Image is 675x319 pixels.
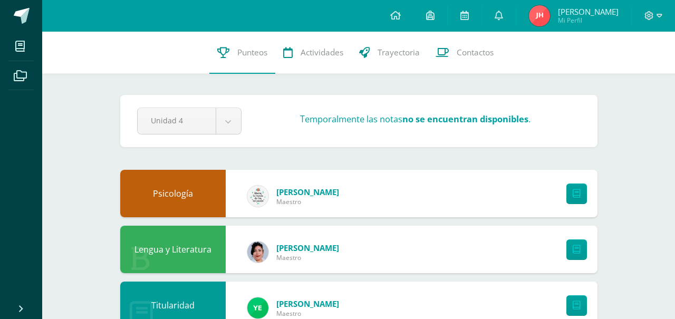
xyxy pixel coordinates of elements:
span: Mi Perfil [558,16,619,25]
img: 6d997b708352de6bfc4edc446c29d722.png [247,186,268,207]
span: Contactos [457,47,494,58]
span: [PERSON_NAME] [276,243,339,253]
strong: no se encuentran disponibles [402,113,528,125]
a: Trayectoria [351,32,428,74]
a: Unidad 4 [138,108,241,134]
div: Lengua y Literatura [120,226,226,273]
span: Trayectoria [378,47,420,58]
img: ff52b7a7aeb8409a6dc0d715e3e85e0f.png [247,241,268,263]
h3: Temporalmente las notas . [300,113,531,125]
div: Psicología [120,170,226,217]
img: fd93c6619258ae32e8e829e8701697bb.png [247,297,268,318]
a: Actividades [275,32,351,74]
span: Maestro [276,309,339,318]
a: Punteos [209,32,275,74]
span: Maestro [276,253,339,262]
span: Actividades [301,47,343,58]
span: [PERSON_NAME] [276,187,339,197]
span: Maestro [276,197,339,206]
a: Contactos [428,32,502,74]
span: [PERSON_NAME] [276,298,339,309]
img: 7c4e96122fd6c9fad367f1c56c0a751d.png [529,5,550,26]
span: Punteos [237,47,267,58]
span: Unidad 4 [151,108,202,133]
span: [PERSON_NAME] [558,6,619,17]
